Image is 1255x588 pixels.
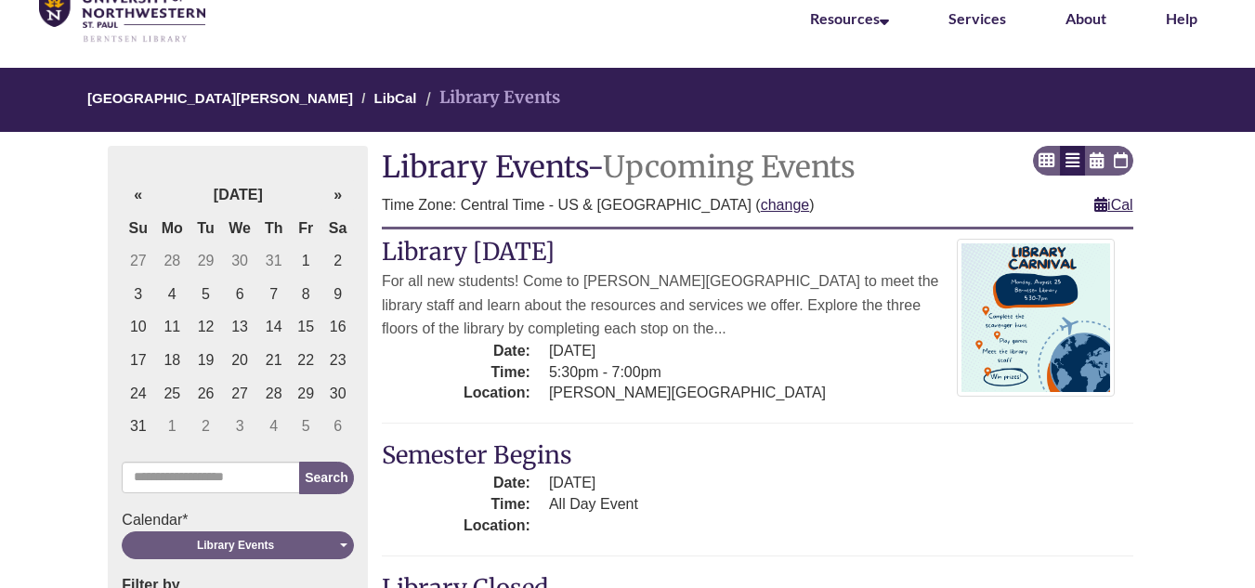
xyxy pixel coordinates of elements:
td: 30 [222,244,258,278]
label: Calendar [122,508,188,532]
th: Su [122,212,154,245]
span: Library Events [382,149,587,186]
span: Upcoming Events [603,149,856,186]
th: » [321,178,354,212]
td: 12 [190,310,221,344]
td: 17 [122,344,154,377]
td: 16 [321,310,354,344]
td: 2 [321,244,354,278]
dt: Date: [382,341,530,362]
th: Fr [290,212,321,245]
th: Sa [321,212,354,245]
td: 31 [122,410,154,443]
td: 2 [190,410,221,443]
dt: Time: [382,494,530,516]
img: Library Carnival [957,239,1115,397]
td: 7 [257,278,289,311]
th: [DATE] [154,178,321,212]
div: For all new students! Come to [PERSON_NAME][GEOGRAPHIC_DATA] to meet the library staff and learn ... [382,269,948,341]
td: 3 [222,410,258,443]
td: 25 [154,377,190,411]
td: 24 [122,377,154,411]
td: 9 [321,278,354,311]
td: 21 [257,344,289,377]
td: 6 [222,278,258,311]
a: iCal [1094,197,1133,213]
td: 27 [122,244,154,278]
h1: - [382,151,1133,184]
th: Mo [154,212,190,245]
td: 10 [122,310,154,344]
td: 20 [222,344,258,377]
td: 22 [290,344,321,377]
td: 5 [290,410,321,443]
dd: [PERSON_NAME][GEOGRAPHIC_DATA] [549,383,948,404]
td: 15 [290,310,321,344]
span: Required [182,512,188,528]
dd: 5:30pm - 7:00pm [549,362,948,384]
a: Semester Begins [382,440,572,470]
td: 18 [154,344,190,377]
a: About [1065,9,1106,27]
th: Tu [190,212,221,245]
dt: Date: [382,473,530,494]
td: 29 [290,377,321,411]
dt: Location: [382,516,530,537]
dd: All Day Event [549,494,1133,516]
dd: [DATE] [549,341,948,362]
th: « [122,178,154,212]
td: 13 [222,310,258,344]
th: Th [257,212,289,245]
li: Library Events [421,85,560,111]
td: 14 [257,310,289,344]
td: 1 [154,410,190,443]
a: Help [1166,9,1197,27]
dd: [DATE] [549,473,1133,494]
a: Services [948,9,1006,27]
td: 5 [190,278,221,311]
td: 6 [321,410,354,443]
a: Resources [810,9,889,27]
td: 4 [154,278,190,311]
div: Library Events [127,537,344,554]
td: 1 [290,244,321,278]
td: 30 [321,377,354,411]
td: 8 [290,278,321,311]
td: 28 [154,244,190,278]
td: 26 [190,377,221,411]
td: 31 [257,244,289,278]
th: We [222,212,258,245]
div: Time Zone: Central Time - US & [GEOGRAPHIC_DATA] ( ) [382,193,1133,217]
dt: Location: [382,383,530,404]
a: change [761,197,810,213]
button: Search [299,462,354,494]
td: 19 [190,344,221,377]
dt: Time: [382,362,530,384]
td: 11 [154,310,190,344]
td: 28 [257,377,289,411]
a: LibCal [374,90,417,106]
a: [GEOGRAPHIC_DATA][PERSON_NAME] [87,90,353,106]
nav: Breadcrumb [108,68,1146,132]
a: Library [DATE] [382,237,555,267]
input: Search for event... [122,462,300,493]
table: Date Picker [122,178,354,443]
td: 4 [257,410,289,443]
td: 3 [122,278,154,311]
td: 27 [222,377,258,411]
td: 29 [190,244,221,278]
button: Library Events [122,531,354,559]
td: 23 [321,344,354,377]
